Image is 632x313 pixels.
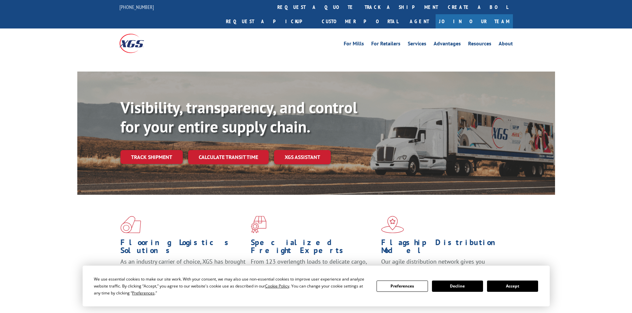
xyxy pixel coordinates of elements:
span: Preferences [132,290,155,296]
a: For Retailers [371,41,400,48]
img: xgs-icon-focused-on-flooring-red [251,216,266,233]
button: Preferences [377,281,428,292]
a: [PHONE_NUMBER] [119,4,154,10]
a: Customer Portal [317,14,403,28]
a: Track shipment [120,150,183,164]
a: Resources [468,41,491,48]
a: Request a pickup [221,14,317,28]
b: Visibility, transparency, and control for your entire supply chain. [120,97,357,137]
button: Decline [432,281,483,292]
div: We use essential cookies to make our site work. With your consent, we may also use non-essential ... [94,276,369,296]
span: As an industry carrier of choice, XGS has brought innovation and dedication to flooring logistics... [120,258,246,281]
h1: Flooring Logistics Solutions [120,238,246,258]
span: Our agile distribution network gives you nationwide inventory management on demand. [381,258,503,273]
a: Join Our Team [436,14,513,28]
button: Accept [487,281,538,292]
img: xgs-icon-total-supply-chain-intelligence-red [120,216,141,233]
h1: Flagship Distribution Model [381,238,507,258]
p: From 123 overlength loads to delicate cargo, our experienced staff knows the best way to move you... [251,258,376,287]
a: Agent [403,14,436,28]
span: Cookie Policy [265,283,289,289]
a: For Mills [344,41,364,48]
h1: Specialized Freight Experts [251,238,376,258]
div: Cookie Consent Prompt [83,266,550,306]
a: Services [408,41,426,48]
a: XGS ASSISTANT [274,150,331,164]
a: Calculate transit time [188,150,269,164]
img: xgs-icon-flagship-distribution-model-red [381,216,404,233]
a: Advantages [434,41,461,48]
a: About [499,41,513,48]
